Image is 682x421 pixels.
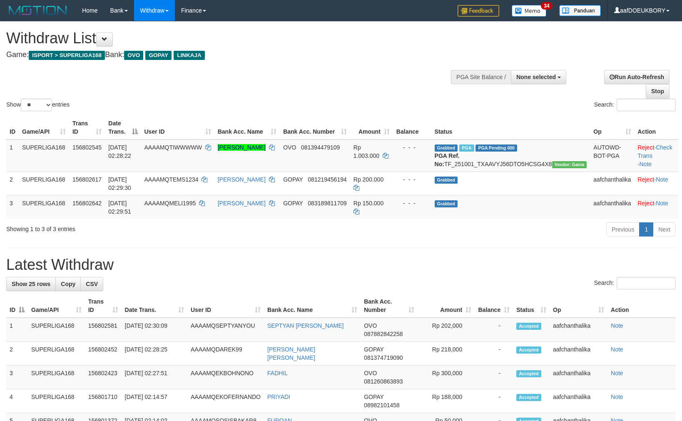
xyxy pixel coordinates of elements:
[6,140,19,172] td: 1
[122,342,187,366] td: [DATE] 02:28:25
[550,389,607,413] td: aafchanthalika
[19,140,69,172] td: SUPERLIGA168
[418,342,475,366] td: Rp 218,000
[435,152,460,167] b: PGA Ref. No:
[451,70,511,84] div: PGA Site Balance /
[6,366,28,389] td: 3
[6,222,278,233] div: Showing 1 to 3 of 3 entries
[475,318,513,342] td: -
[12,281,50,287] span: Show 25 rows
[590,116,634,140] th: Op: activate to sort column ascending
[364,354,403,361] span: Copy 081374719090 to clipboard
[187,318,264,342] td: AAAAMQSEPTYANYOU
[187,366,264,389] td: AAAAMQEKBOHNONO
[635,116,678,140] th: Action
[617,277,676,289] input: Search:
[267,322,343,329] a: SEPTYAN [PERSON_NAME]
[28,294,85,318] th: Game/API: activate to sort column ascending
[218,176,266,183] a: [PERSON_NAME]
[475,366,513,389] td: -
[640,161,652,167] a: Note
[144,176,199,183] span: AAAAMQTEMS1234
[6,51,446,59] h4: Game: Bank:
[19,172,69,195] td: SUPERLIGA168
[218,144,266,151] a: [PERSON_NAME]
[108,200,131,215] span: [DATE] 02:29:51
[611,394,623,400] a: Note
[19,116,69,140] th: Game/API: activate to sort column ascending
[364,402,400,409] span: Copy 08982101458 to clipboard
[475,144,517,152] span: PGA Pending
[69,116,105,140] th: Trans ID: activate to sort column ascending
[513,294,550,318] th: Status: activate to sort column ascending
[122,294,187,318] th: Date Trans.: activate to sort column ascending
[218,200,266,207] a: [PERSON_NAME]
[6,30,446,47] h1: Withdraw List
[267,346,315,361] a: [PERSON_NAME] [PERSON_NAME]
[214,116,280,140] th: Bank Acc. Name: activate to sort column ascending
[353,144,379,159] span: Rp 1.003.000
[475,389,513,413] td: -
[308,176,346,183] span: Copy 081219456194 to clipboard
[28,342,85,366] td: SUPERLIGA168
[611,322,623,329] a: Note
[364,331,403,337] span: Copy 087882842258 to clipboard
[264,294,361,318] th: Bank Acc. Name: activate to sort column ascending
[122,389,187,413] td: [DATE] 02:14:57
[656,176,668,183] a: Note
[301,144,340,151] span: Copy 081394479109 to clipboard
[80,277,103,291] a: CSV
[550,366,607,389] td: aafchanthalika
[364,322,377,329] span: OVO
[606,222,640,237] a: Previous
[283,200,303,207] span: GOPAY
[28,366,85,389] td: SUPERLIGA168
[283,176,303,183] span: GOPAY
[590,195,634,219] td: aafchanthalika
[108,144,131,159] span: [DATE] 02:28:22
[174,51,205,60] span: LINKAJA
[85,342,122,366] td: 156802452
[475,342,513,366] td: -
[541,2,552,10] span: 34
[187,389,264,413] td: AAAAMQEKOFERNANDO
[72,176,102,183] span: 156802617
[638,144,655,151] a: Reject
[353,176,383,183] span: Rp 200.000
[458,5,499,17] img: Feedback.jpg
[21,99,52,111] select: Showentries
[635,140,678,172] td: · ·
[19,195,69,219] td: SUPERLIGA168
[55,277,81,291] a: Copy
[267,394,290,400] a: PRIYADI
[418,318,475,342] td: Rp 202,000
[396,175,428,184] div: - - -
[6,116,19,140] th: ID
[511,70,566,84] button: None selected
[516,74,556,80] span: None selected
[61,281,75,287] span: Copy
[308,200,346,207] span: Copy 083189811709 to clipboard
[550,342,607,366] td: aafchanthalika
[594,99,676,111] label: Search:
[552,161,587,168] span: Vendor URL: https://trx31.1velocity.biz
[85,318,122,342] td: 156802581
[29,51,105,60] span: ISPORT > SUPERLIGA168
[72,144,102,151] span: 156802545
[364,378,403,385] span: Copy 081260863893 to clipboard
[590,140,634,172] td: AUTOWD-BOT-PGA
[364,394,383,400] span: GOPAY
[6,195,19,219] td: 3
[431,116,590,140] th: Status
[431,140,590,172] td: TF_251001_TXAAVYJ56DTO5HCSG4X8
[6,342,28,366] td: 2
[638,176,655,183] a: Reject
[590,172,634,195] td: aafchanthalika
[353,200,383,207] span: Rp 150.000
[105,116,141,140] th: Date Trans.: activate to sort column descending
[516,323,541,330] span: Accepted
[646,84,670,98] a: Stop
[187,294,264,318] th: User ID: activate to sort column ascending
[459,144,474,152] span: Marked by aafphoenmanit
[435,200,458,207] span: Grabbed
